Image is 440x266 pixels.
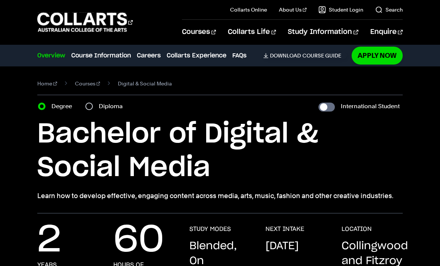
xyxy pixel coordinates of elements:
p: [DATE] [265,239,299,254]
a: About Us [279,6,307,13]
a: Collarts Experience [167,51,226,60]
a: Study Information [288,20,358,44]
h3: NEXT INTAKE [265,225,304,233]
h1: Bachelor of Digital & Social Media [37,118,402,185]
p: 60 [113,225,164,255]
label: Diploma [99,101,127,112]
div: Go to homepage [37,12,133,33]
a: Course Information [71,51,131,60]
p: Learn how to develop effective, engaging content across media, arts, music, fashion and other cre... [37,191,402,201]
a: Enquire [370,20,403,44]
a: Student Login [318,6,363,13]
a: Apply Now [352,47,403,64]
p: 2 [37,225,61,255]
a: Courses [75,78,100,89]
span: Download [270,52,301,59]
a: Home [37,78,57,89]
span: Digital & Social Media [118,78,172,89]
label: Degree [51,101,76,112]
label: International Student [341,101,400,112]
a: Overview [37,51,65,60]
a: DownloadCourse Guide [263,52,347,59]
h3: LOCATION [342,225,372,233]
a: Search [375,6,403,13]
a: Collarts Life [228,20,276,44]
a: Careers [137,51,161,60]
a: FAQs [232,51,246,60]
a: Courses [182,20,216,44]
a: Collarts Online [230,6,267,13]
h3: STUDY MODES [189,225,231,233]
